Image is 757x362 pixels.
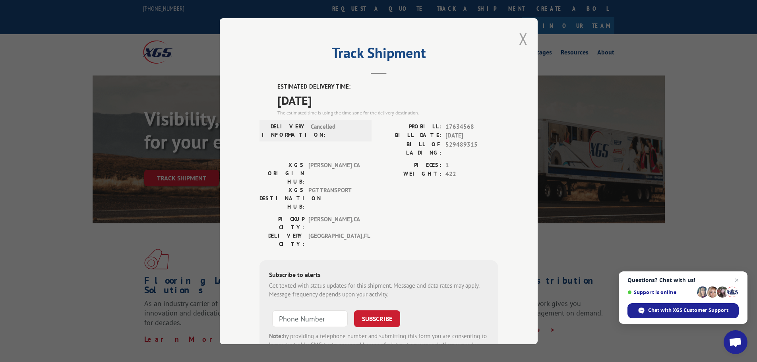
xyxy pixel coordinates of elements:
[272,310,348,327] input: Phone Number
[379,161,441,170] label: PIECES:
[379,140,441,157] label: BILL OF LADING:
[277,91,498,109] span: [DATE]
[259,215,304,231] label: PICKUP CITY:
[269,269,488,281] div: Subscribe to alerts
[627,289,694,295] span: Support is online
[627,303,739,318] div: Chat with XGS Customer Support
[259,231,304,248] label: DELIVERY CITY:
[354,310,400,327] button: SUBSCRIBE
[277,82,498,91] label: ESTIMATED DELIVERY TIME:
[379,122,441,131] label: PROBILL:
[262,122,307,139] label: DELIVERY INFORMATION:
[259,47,498,62] h2: Track Shipment
[379,170,441,179] label: WEIGHT:
[259,186,304,211] label: XGS DESTINATION HUB:
[269,281,488,299] div: Get texted with status updates for this shipment. Message and data rates may apply. Message frequ...
[269,331,488,358] div: by providing a telephone number and submitting this form you are consenting to be contacted by SM...
[519,28,528,49] button: Close modal
[648,307,728,314] span: Chat with XGS Customer Support
[311,122,364,139] span: Cancelled
[445,131,498,140] span: [DATE]
[277,109,498,116] div: The estimated time is using the time zone for the delivery destination.
[627,277,739,283] span: Questions? Chat with us!
[308,186,362,211] span: PGT TRANSPORT
[259,161,304,186] label: XGS ORIGIN HUB:
[445,140,498,157] span: 529489315
[308,231,362,248] span: [GEOGRAPHIC_DATA] , FL
[445,161,498,170] span: 1
[445,170,498,179] span: 422
[732,275,742,285] span: Close chat
[445,122,498,131] span: 17634568
[379,131,441,140] label: BILL DATE:
[308,215,362,231] span: [PERSON_NAME] , CA
[269,332,283,339] strong: Note:
[724,330,747,354] div: Open chat
[308,161,362,186] span: [PERSON_NAME] CA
